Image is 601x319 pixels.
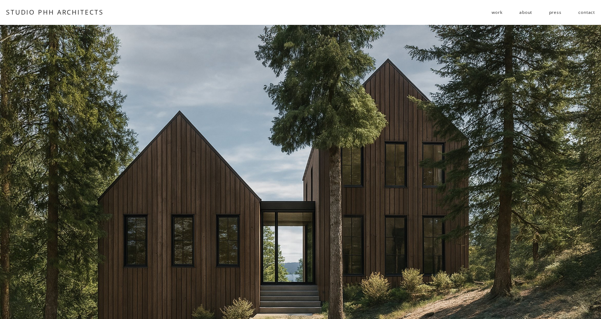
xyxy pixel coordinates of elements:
[519,7,532,18] a: about
[492,7,502,18] a: folder dropdown
[6,8,104,16] a: STUDIO PHH ARCHITECTS
[578,7,595,18] a: contact
[492,7,502,18] span: work
[549,7,562,18] a: press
